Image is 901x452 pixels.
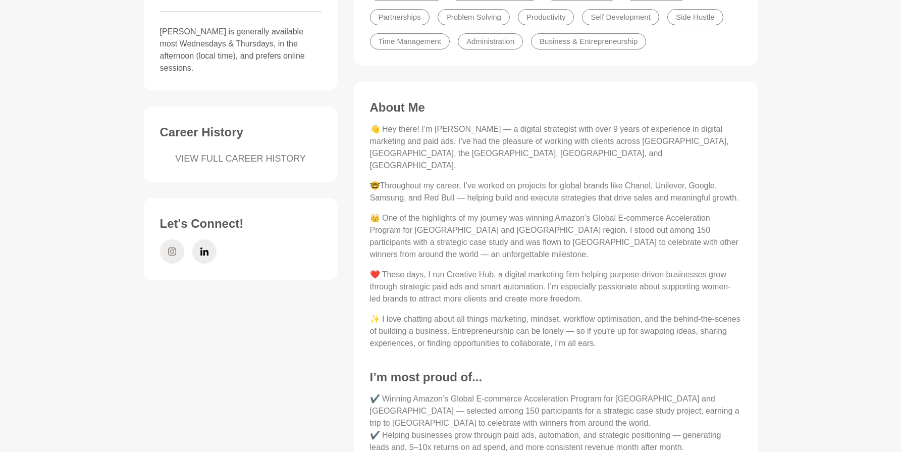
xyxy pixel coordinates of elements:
[370,180,741,204] p: 🤓Throughout my career, I’ve worked on projects for global brands like Chanel, Unilever, Google, S...
[160,239,184,264] a: Instagram
[160,152,322,166] a: VIEW FULL CAREER HISTORY
[160,216,322,231] h3: Let's Connect!
[370,100,741,115] h3: About Me
[370,313,741,349] p: ✨ I love chatting about all things marketing, mindset, workflow optimisation, and the behind-the-...
[160,26,322,74] p: [PERSON_NAME] is generally available most Wednesdays & Thursdays, in the afternoon (local time), ...
[370,269,741,305] p: ❤️ These days, I run Creative Hub, a digital marketing firm helping purpose-driven businesses gro...
[370,123,741,172] p: 👋 Hey there! I’m [PERSON_NAME] — a digital strategist with over 9 years of experience in digital ...
[192,239,217,264] a: LinkedIn
[370,212,741,261] p: 👑 One of the highlights of my journey was winning Amazon’s Global E-commerce Acceleration Program...
[370,370,741,385] h3: I’m most proud of...
[160,125,322,140] h3: Career History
